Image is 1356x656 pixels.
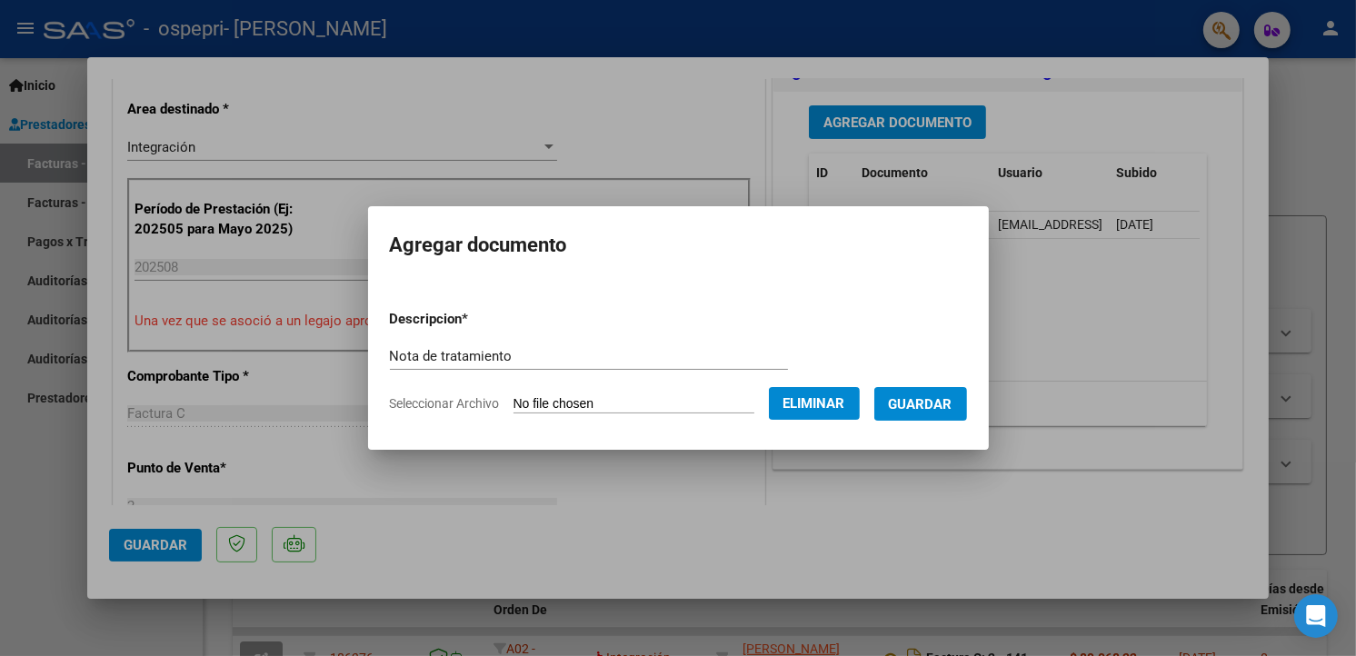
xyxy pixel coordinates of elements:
[390,309,563,330] p: Descripcion
[390,228,967,263] h2: Agregar documento
[769,387,860,420] button: Eliminar
[1294,594,1338,638] div: Open Intercom Messenger
[889,396,952,412] span: Guardar
[783,395,845,412] span: Eliminar
[874,387,967,421] button: Guardar
[390,396,500,411] span: Seleccionar Archivo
